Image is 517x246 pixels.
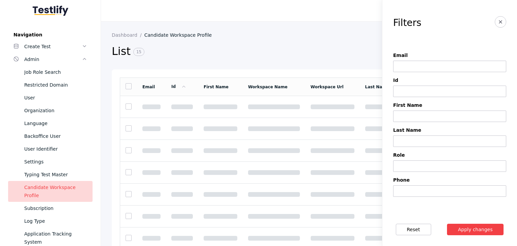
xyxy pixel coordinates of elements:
[393,78,506,83] label: Id
[24,158,87,166] div: Settings
[8,91,93,104] a: User
[24,81,87,89] div: Restricted Domain
[24,119,87,127] div: Language
[243,78,305,96] td: Workspace Name
[24,217,87,225] div: Log Type
[8,79,93,91] a: Restricted Domain
[393,53,506,58] label: Email
[8,32,93,37] label: Navigation
[305,78,360,96] td: Workspace Url
[8,215,93,227] a: Log Type
[447,224,504,235] button: Apply changes
[365,85,389,89] a: Last Name
[24,171,87,179] div: Typing Test Master
[144,32,217,38] a: Candidate Workspace Profile
[8,143,93,155] a: User Identifier
[8,181,93,202] a: Candidate Workspace Profile
[24,94,87,102] div: User
[393,18,421,28] h3: Filters
[24,55,82,63] div: Admin
[24,42,82,51] div: Create Test
[8,155,93,168] a: Settings
[133,48,144,56] span: 15
[8,66,93,79] a: Job Role Search
[8,130,93,143] a: Backoffice User
[393,152,506,158] label: Role
[112,32,144,38] a: Dashboard
[8,168,93,181] a: Typing Test Master
[8,104,93,117] a: Organization
[142,85,155,89] a: Email
[24,204,87,212] div: Subscription
[393,177,506,183] label: Phone
[24,145,87,153] div: User Identifier
[24,68,87,76] div: Job Role Search
[8,202,93,215] a: Subscription
[393,102,506,108] label: First Name
[204,85,229,89] a: First Name
[24,132,87,140] div: Backoffice User
[24,183,87,199] div: Candidate Workspace Profile
[24,106,87,115] div: Organization
[33,5,68,16] img: Testlify - Backoffice
[393,127,506,133] label: Last Name
[171,84,186,89] a: Id
[112,44,402,59] h2: List
[24,230,87,246] div: Application Tracking System
[8,117,93,130] a: Language
[396,224,431,235] button: Reset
